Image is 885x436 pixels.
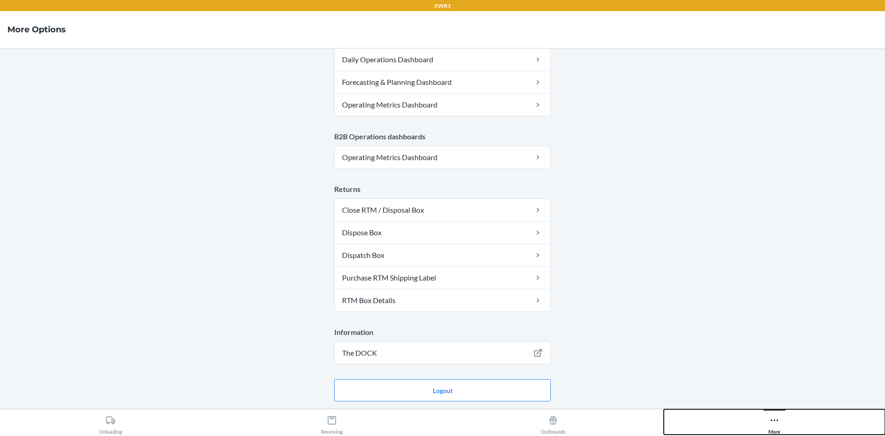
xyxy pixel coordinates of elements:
[442,409,664,435] button: Outbounds
[335,146,550,168] a: Operating Metrics Dashboard
[99,412,122,435] div: Unloading
[335,221,550,244] a: Dispose Box
[7,24,66,36] h4: More Options
[335,199,550,221] a: Close RTM / Disposal Box
[435,2,451,10] p: EWR1
[321,412,343,435] div: Receiving
[664,409,885,435] button: More
[334,131,551,142] p: B2B Operations dashboards
[335,289,550,311] a: RTM Box Details
[334,184,551,195] p: Returns
[335,48,550,71] a: Daily Operations Dashboard
[335,94,550,116] a: Operating Metrics Dashboard
[335,244,550,266] a: Dispatch Box
[221,409,442,435] button: Receiving
[541,412,566,435] div: Outbounds
[334,327,551,338] p: Information
[334,379,551,401] button: Logout
[335,267,550,289] a: Purchase RTM Shipping Label
[335,71,550,93] a: Forecasting & Planning Dashboard
[335,342,550,364] a: The DOCK
[768,412,780,435] div: More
